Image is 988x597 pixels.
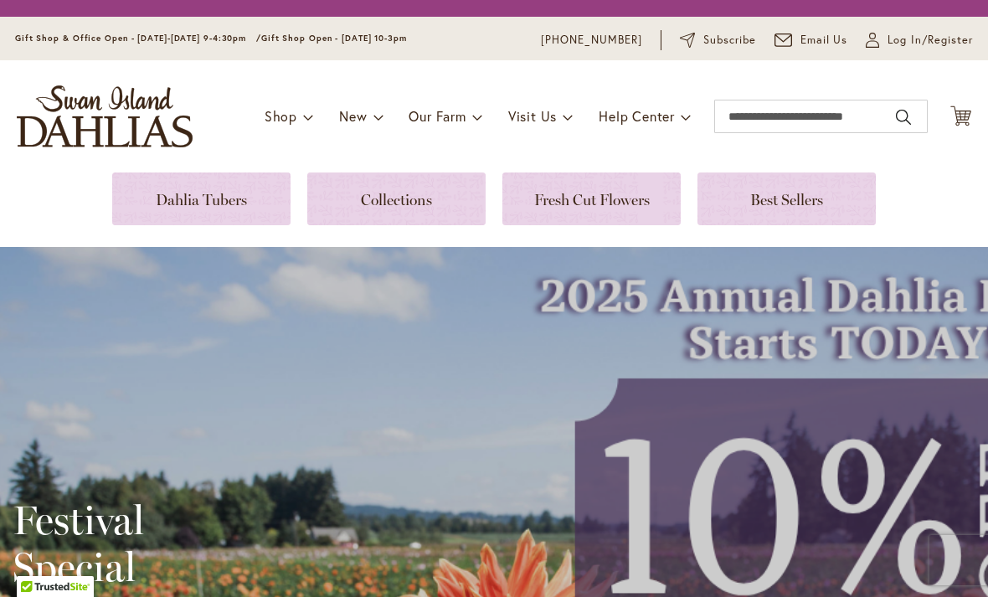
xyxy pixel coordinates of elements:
span: Gift Shop Open - [DATE] 10-3pm [261,33,407,44]
a: Log In/Register [866,32,973,49]
span: Log In/Register [888,32,973,49]
span: Email Us [800,32,848,49]
span: Help Center [599,107,675,125]
span: Shop [265,107,297,125]
a: Email Us [774,32,848,49]
a: Subscribe [680,32,756,49]
h2: Festival Special [13,497,447,590]
a: store logo [17,85,193,147]
span: Our Farm [409,107,466,125]
span: New [339,107,367,125]
span: Visit Us [508,107,557,125]
span: Gift Shop & Office Open - [DATE]-[DATE] 9-4:30pm / [15,33,261,44]
span: Subscribe [703,32,756,49]
a: [PHONE_NUMBER] [541,32,642,49]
